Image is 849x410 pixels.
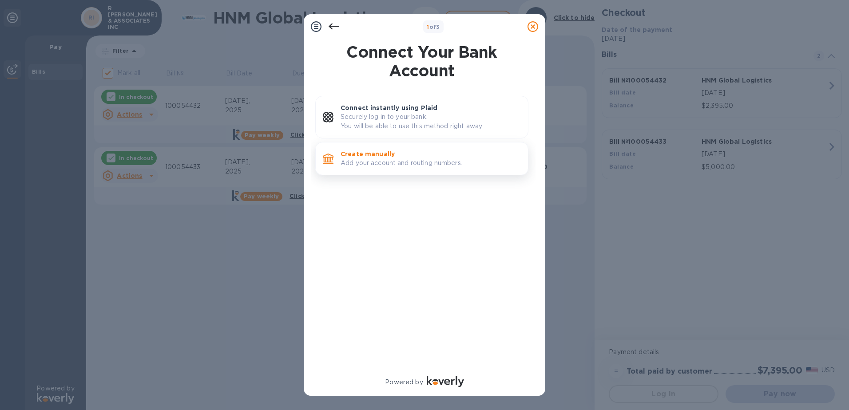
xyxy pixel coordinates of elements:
b: of 3 [427,24,440,30]
img: Logo [427,376,464,387]
p: Connect instantly using Plaid [341,103,521,112]
p: Powered by [385,378,423,387]
p: Securely log in to your bank. You will be able to use this method right away. [341,112,521,131]
h1: Connect Your Bank Account [312,43,532,80]
p: Create manually [341,150,521,158]
p: Add your account and routing numbers. [341,158,521,168]
span: 1 [427,24,429,30]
